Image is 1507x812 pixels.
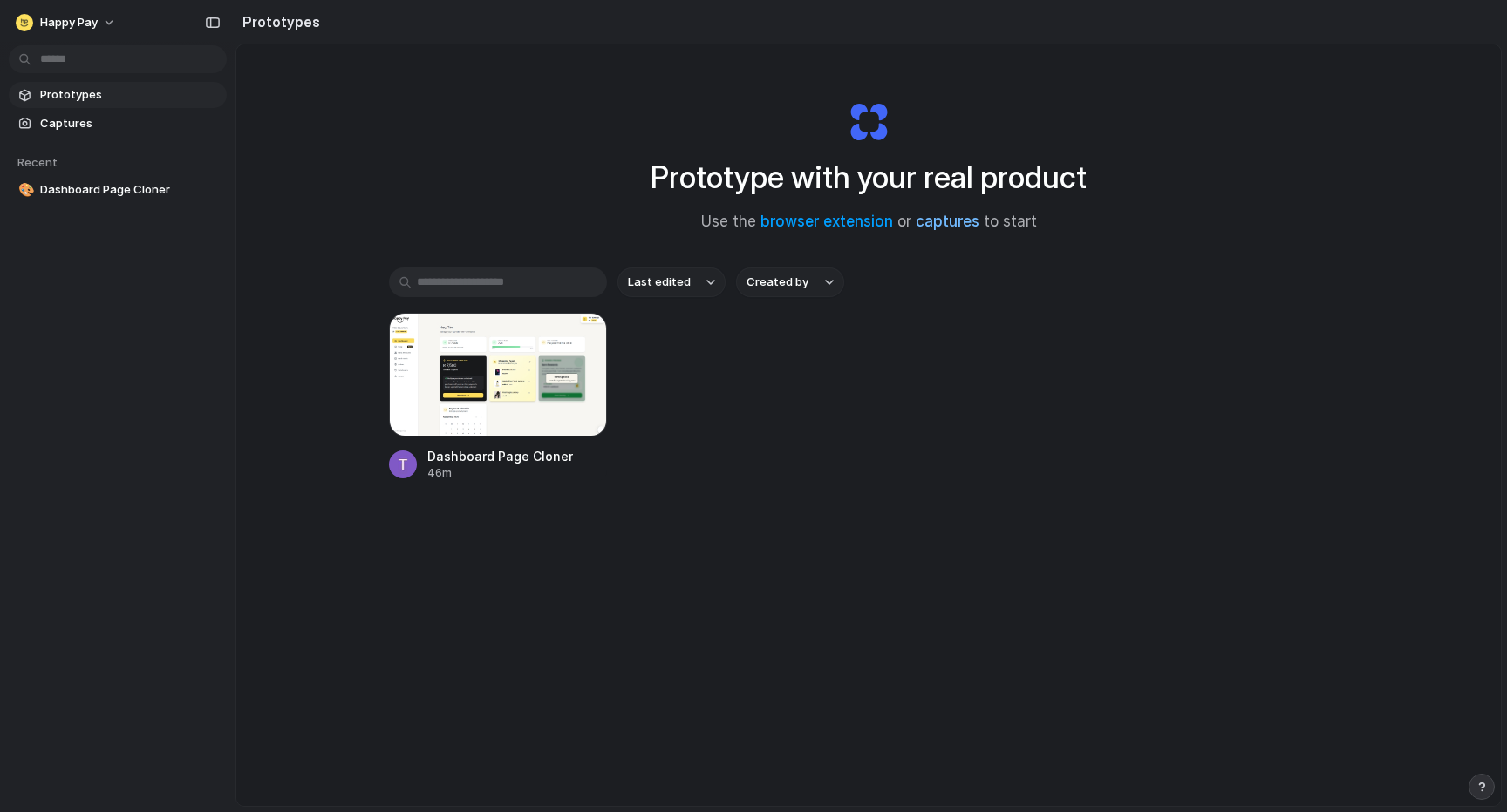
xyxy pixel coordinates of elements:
[40,181,220,199] span: Dashboard Page Cloner
[747,274,808,291] span: Created by
[617,267,726,297] button: Last edited
[916,213,979,230] a: captures
[9,177,227,203] a: 🎨Dashboard Page Cloner
[40,115,220,132] span: Captures
[40,86,220,104] span: Prototypes
[427,447,573,465] div: Dashboard Page Cloner
[701,211,1037,233] span: Use the or to start
[389,313,607,481] a: Dashboard Page ClonerDashboard Page Cloner46m
[9,111,227,137] a: Captures
[18,180,31,200] div: 🎨
[9,82,227,108] a: Prototypes
[760,213,893,230] a: browser extension
[16,181,33,199] button: 🎨
[651,154,1087,200] h1: Prototype with your real product
[9,9,125,37] button: Happy Pay
[17,155,58,169] span: Recent
[40,14,98,31] span: Happy Pay
[235,11,320,32] h2: Prototypes
[736,267,844,297] button: Created by
[628,274,691,291] span: Last edited
[427,465,573,481] div: 46m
